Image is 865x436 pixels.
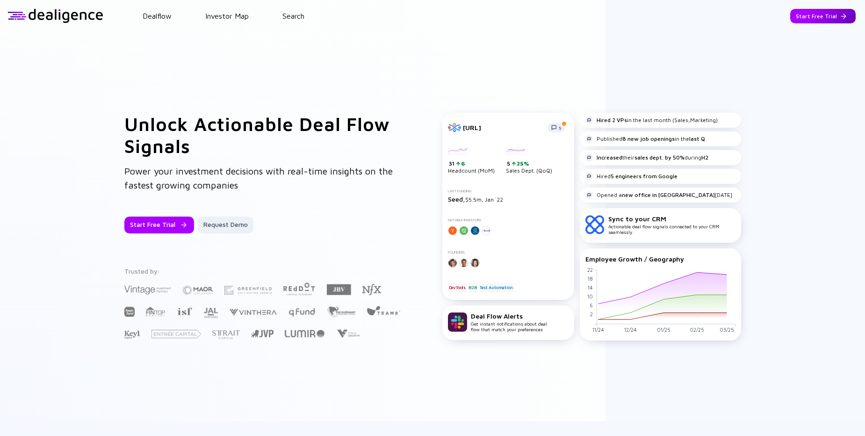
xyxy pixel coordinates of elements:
[205,12,249,20] a: Investor Map
[516,160,529,167] div: 25%
[597,154,622,161] strong: Increased
[124,284,171,295] img: Vintage Investment Partners
[448,250,569,254] div: Founders
[585,154,708,161] div: their during
[229,308,277,317] img: Vinthera
[124,267,402,275] div: Trusted by:
[624,327,636,333] tspan: 12/24
[585,191,732,199] div: Opened a [DATE]
[468,283,477,292] div: B2B
[285,330,324,337] img: Lumir Ventures
[151,330,201,338] img: Entrée Capital
[585,255,735,263] div: Employee Growth / Geography
[448,189,569,193] div: Last Funding
[590,311,592,317] tspan: 2
[622,191,715,198] strong: new office in [GEOGRAPHIC_DATA]
[367,305,400,315] img: Team8
[790,9,856,23] button: Start Free Trial
[124,166,393,190] span: Power your investment decisions with real-time insights on the fastest growing companies
[720,327,734,333] tspan: 03/25
[585,116,718,124] div: in the last month (Sales,Marketing)
[507,160,552,167] div: 5
[589,302,592,308] tspan: 6
[448,283,467,292] div: DevTools
[463,124,542,131] div: [URL]
[608,215,735,235] div: Actionable deal flow signals connected to your CRM seamlessly
[448,218,569,222] div: Notable Investors
[689,135,705,142] strong: last Q
[124,113,405,157] h1: Unlock Actionable Deal Flow Signals
[587,275,592,281] tspan: 18
[224,286,272,295] img: Greenfield Partners
[634,154,685,161] strong: sales dept. by 50%
[506,147,552,174] div: Sales Dept. (QoQ)
[471,312,547,320] div: Deal Flow Alerts
[592,327,604,333] tspan: 11/24
[212,330,240,339] img: Strait Capital
[327,306,355,317] img: The Elephant
[124,217,194,233] button: Start Free Trial
[362,284,381,295] img: NFX
[336,329,360,338] img: Viola Growth
[479,283,513,292] div: Test Automation
[471,312,547,332] div: Get instant notifications about deal flow that match your preferences
[124,330,140,339] img: Key1 Capital
[198,217,253,233] button: Request Demo
[656,327,670,333] tspan: 01/25
[449,160,495,167] div: 31
[585,135,705,143] div: Published in the
[143,12,172,20] a: Dealflow
[182,283,213,298] img: Maor Investments
[622,135,675,142] strong: 8 new job openings
[282,12,304,20] a: Search
[448,195,465,203] span: Seed,
[608,215,735,223] div: Sync to your CRM
[611,173,678,180] strong: 5 engineers from Google
[288,306,316,318] img: Q Fund
[689,327,704,333] tspan: 02/25
[448,195,569,203] div: $5.5m, Jan `22
[283,281,316,296] img: Red Dot Capital Partners
[701,154,708,161] strong: H2
[146,306,166,317] img: FINTOP Capital
[251,330,274,337] img: Jerusalem Venture Partners
[460,160,465,167] div: 6
[587,293,592,299] tspan: 10
[177,307,192,315] img: Israel Secondary Fund
[203,308,218,318] img: JAL Ventures
[587,266,592,272] tspan: 22
[327,283,351,296] img: JBV Capital
[587,284,592,290] tspan: 14
[448,147,495,174] div: Headcount (MoM)
[585,173,678,180] div: Hired
[597,116,627,124] strong: Hired 2 VPs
